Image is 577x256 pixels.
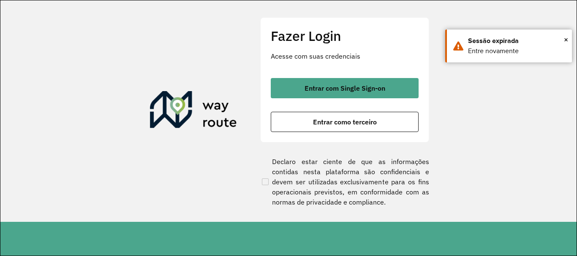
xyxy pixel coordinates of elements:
span: Entrar com Single Sign-on [305,85,385,92]
h2: Fazer Login [271,28,419,44]
img: Roteirizador AmbevTech [150,91,237,132]
button: button [271,112,419,132]
span: × [564,33,568,46]
label: Declaro estar ciente de que as informações contidas nesta plataforma são confidenciais e devem se... [260,156,429,207]
div: Sessão expirada [468,36,566,46]
button: Close [564,33,568,46]
button: button [271,78,419,98]
p: Acesse com suas credenciais [271,51,419,61]
div: Entre novamente [468,46,566,56]
span: Entrar como terceiro [313,119,377,125]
